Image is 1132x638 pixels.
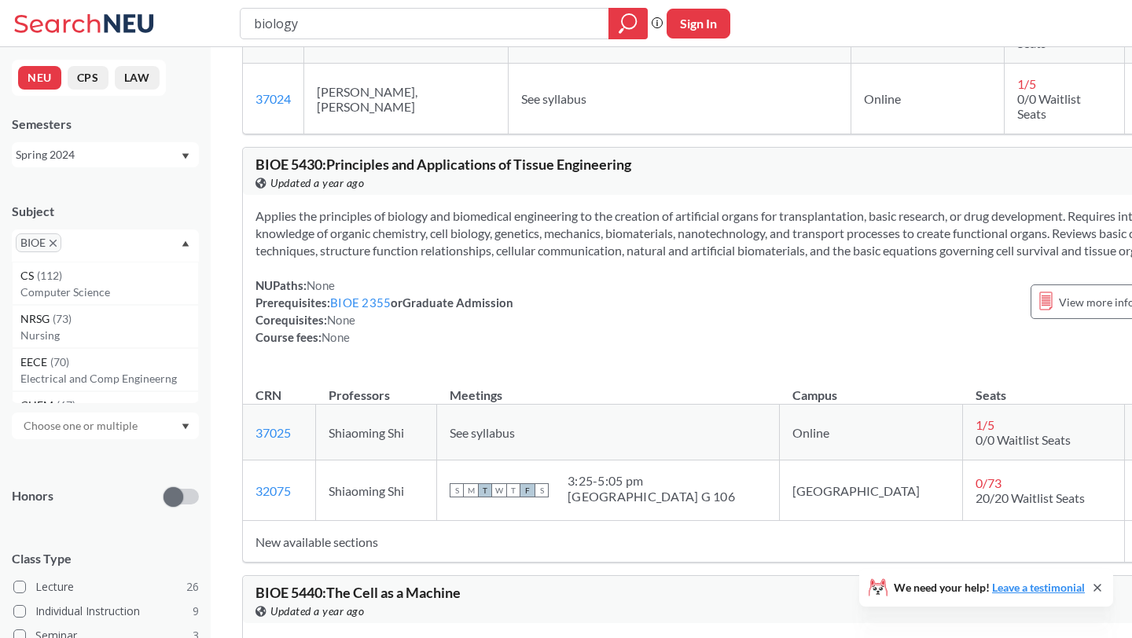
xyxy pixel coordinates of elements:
span: 0/0 Waitlist Seats [976,432,1071,447]
span: 1 / 5 [976,417,994,432]
td: Online [851,64,1005,134]
div: NUPaths: Prerequisites: or Graduate Admission Corequisites: Course fees: [255,277,513,346]
label: Individual Instruction [13,601,199,621]
span: 26 [186,578,199,596]
div: CRN [255,387,281,404]
svg: X to remove pill [50,240,57,247]
span: BIOEX to remove pill [16,233,61,252]
span: S [450,483,464,497]
span: 0 / 73 [976,475,1002,490]
span: BIOE 5430 : Principles and Applications of Tissue Engineering [255,156,631,173]
span: See syllabus [450,425,515,440]
span: ( 67 ) [57,398,75,412]
p: Honors [12,487,53,505]
span: 0/0 Waitlist Seats [1017,91,1081,121]
th: Campus [780,371,963,405]
span: We need your help! [894,582,1085,593]
button: LAW [115,66,160,90]
svg: Dropdown arrow [182,153,189,159]
span: CHEM [20,397,57,414]
span: 20/20 Waitlist Seats [976,490,1085,505]
a: 37025 [255,425,291,440]
div: BIOEX to remove pillDropdown arrowCS(112)Computer ScienceNRSG(73)NursingEECE(70)Electrical and Co... [12,229,199,262]
a: Leave a testimonial [992,581,1085,594]
a: 37024 [255,91,291,106]
td: Shiaoming Shi [316,405,437,460]
a: BIOE 2355 [330,295,391,310]
svg: Dropdown arrow [182,240,189,247]
p: Nursing [20,328,198,343]
span: Updated a year ago [270,174,364,192]
span: M [464,483,478,497]
th: Professors [316,371,437,405]
div: Dropdown arrow [12,412,199,439]
div: magnifying glass [608,8,648,39]
span: W [492,483,506,497]
div: Subject [12,203,199,220]
span: See syllabus [521,91,586,106]
span: F [520,483,535,497]
td: Shiaoming Shi [316,460,437,521]
span: NRSG [20,310,53,328]
div: Semesters [12,115,199,133]
th: Meetings [437,371,780,405]
span: T [478,483,492,497]
span: S [535,483,549,497]
span: Updated a year ago [270,603,364,620]
div: Spring 2024Dropdown arrow [12,142,199,167]
input: Class, professor, course number, "phrase" [252,10,597,37]
div: [GEOGRAPHIC_DATA] G 106 [568,489,735,504]
svg: Dropdown arrow [182,423,189,430]
button: CPS [68,66,108,90]
span: ( 112 ) [37,269,62,282]
p: Electrical and Comp Engineerng [20,371,198,387]
svg: magnifying glass [619,13,638,35]
td: Online [780,405,963,460]
a: 32075 [255,483,291,498]
span: None [307,278,335,292]
span: None [327,313,355,327]
span: BIOE 5440 : The Cell as a Machine [255,584,461,601]
span: Class Type [12,550,199,567]
label: Lecture [13,577,199,597]
span: 1 / 5 [1017,76,1036,91]
span: EECE [20,354,50,371]
span: None [322,330,350,344]
input: Choose one or multiple [16,416,148,435]
span: T [506,483,520,497]
p: Computer Science [20,284,198,300]
button: Sign In [667,9,730,38]
span: CS [20,267,37,284]
div: 3:25 - 5:05 pm [568,473,735,489]
td: New available sections [243,521,1124,563]
span: ( 73 ) [53,312,72,325]
td: [GEOGRAPHIC_DATA] [780,460,963,521]
button: NEU [18,66,61,90]
span: ( 70 ) [50,355,69,368]
th: Seats [963,371,1125,405]
span: 9 [193,603,199,620]
div: Spring 2024 [16,146,180,163]
td: [PERSON_NAME], [PERSON_NAME] [304,64,509,134]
